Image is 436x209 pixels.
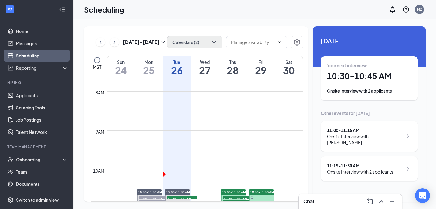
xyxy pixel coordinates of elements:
[163,59,190,65] div: Tue
[97,38,103,46] svg: ChevronLeft
[16,101,68,114] a: Sourcing Tools
[219,65,246,75] h1: 28
[415,188,430,203] div: Open Intercom Messenger
[417,7,422,12] div: MZ
[231,39,275,46] input: Manage availability
[110,38,119,47] button: ChevronRight
[16,65,69,71] div: Reporting
[303,198,314,205] h3: Chat
[211,39,217,45] svg: ChevronDown
[389,198,396,205] svg: Minimize
[291,36,303,48] button: Settings
[219,56,246,79] a: August 28, 2025
[327,71,412,81] h1: 10:30 - 10:45 AM
[327,88,412,94] div: Onsite Interview with 2 applicants
[138,190,162,194] span: 10:30-11:30 AM
[123,39,160,46] h3: [DATE] - [DATE]
[16,178,68,190] a: Documents
[16,50,68,62] a: Scheduling
[166,190,190,194] span: 10:30-11:30 AM
[16,166,68,178] a: Team
[139,200,169,206] span: 10:45-11:00 AM
[84,4,124,15] h1: Scheduling
[7,6,13,12] svg: WorkstreamLogo
[404,133,412,140] svg: ChevronRight
[222,190,246,194] span: 10:30-11:30 AM
[16,197,59,203] div: Switch to admin view
[191,56,219,79] a: August 27, 2025
[223,196,253,202] span: 10:30-10:45 AM
[107,56,135,79] a: August 24, 2025
[250,196,254,199] svg: Sync
[59,6,65,13] svg: Collapse
[378,198,385,205] svg: ChevronUp
[107,65,135,75] h1: 24
[135,56,163,79] a: August 25, 2025
[321,36,418,46] span: [DATE]
[135,65,163,75] h1: 25
[247,56,275,79] a: August 29, 2025
[365,196,375,206] button: ComposeMessage
[366,198,374,205] svg: ComposeMessage
[107,59,135,65] div: Sun
[275,59,303,65] div: Sat
[250,190,274,194] span: 10:30-11:30 AM
[191,65,219,75] h1: 27
[167,196,197,202] span: 10:30-10:45 AM
[327,163,393,169] div: 11:15 - 11:30 AM
[223,200,253,206] span: 10:45-11:00 AM
[293,38,301,46] svg: Settings
[7,80,67,85] div: Hiring
[94,89,106,96] div: 8am
[277,40,282,45] svg: ChevronDown
[163,56,190,79] a: August 26, 2025
[94,128,106,135] div: 9am
[321,110,418,116] div: Other events for [DATE]
[16,156,63,163] div: Onboarding
[402,6,410,13] svg: QuestionInfo
[111,38,118,46] svg: ChevronRight
[219,59,246,65] div: Thu
[376,196,386,206] button: ChevronUp
[160,38,167,46] svg: SmallChevronDown
[7,65,13,71] svg: Analysis
[327,133,403,145] div: Onsite Interview with [PERSON_NAME]
[7,197,13,203] svg: Settings
[92,167,106,174] div: 10am
[387,196,397,206] button: Minimize
[7,144,67,149] div: Team Management
[275,56,303,79] a: August 30, 2025
[16,126,68,138] a: Talent Network
[327,62,412,68] div: Your next interview
[93,57,101,64] svg: Clock
[327,127,403,133] div: 11:00 - 11:15 AM
[93,64,101,70] span: MST
[327,169,393,175] div: Onsite Interview with 2 applicants
[139,196,169,202] span: 10:30-10:45 AM
[16,89,68,101] a: Applicants
[135,59,163,65] div: Mon
[167,36,222,48] button: Calendars (2)ChevronDown
[96,38,105,47] button: ChevronLeft
[247,65,275,75] h1: 29
[16,37,68,50] a: Messages
[247,59,275,65] div: Fri
[16,25,68,37] a: Home
[389,6,396,13] svg: Notifications
[163,65,190,75] h1: 26
[275,65,303,75] h1: 30
[7,156,13,163] svg: UserCheck
[16,114,68,126] a: Job Postings
[191,59,219,65] div: Wed
[404,165,412,172] svg: ChevronRight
